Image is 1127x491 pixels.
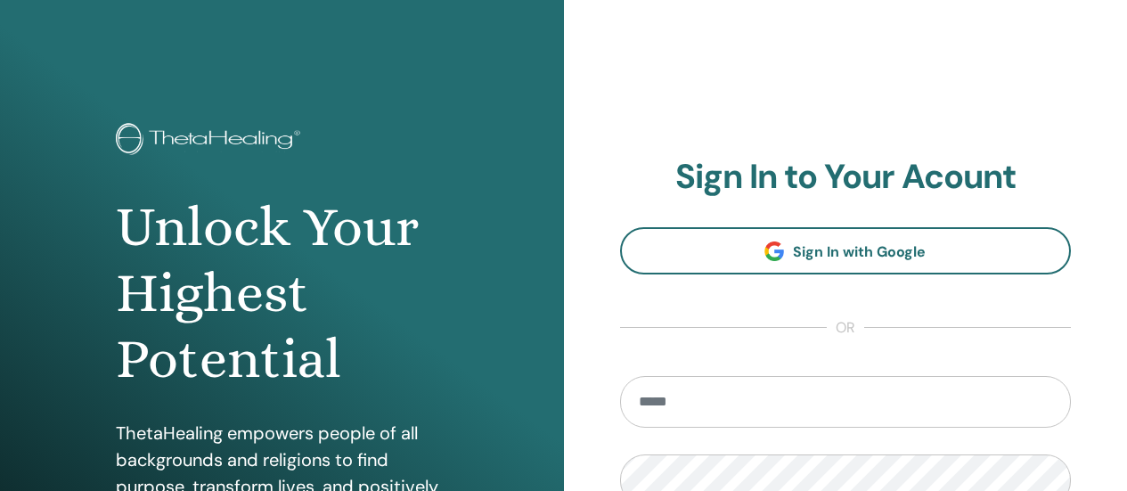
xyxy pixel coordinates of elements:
a: Sign In with Google [620,227,1072,274]
h2: Sign In to Your Acount [620,157,1072,198]
span: or [827,317,864,339]
h1: Unlock Your Highest Potential [116,194,447,393]
span: Sign In with Google [793,242,926,261]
